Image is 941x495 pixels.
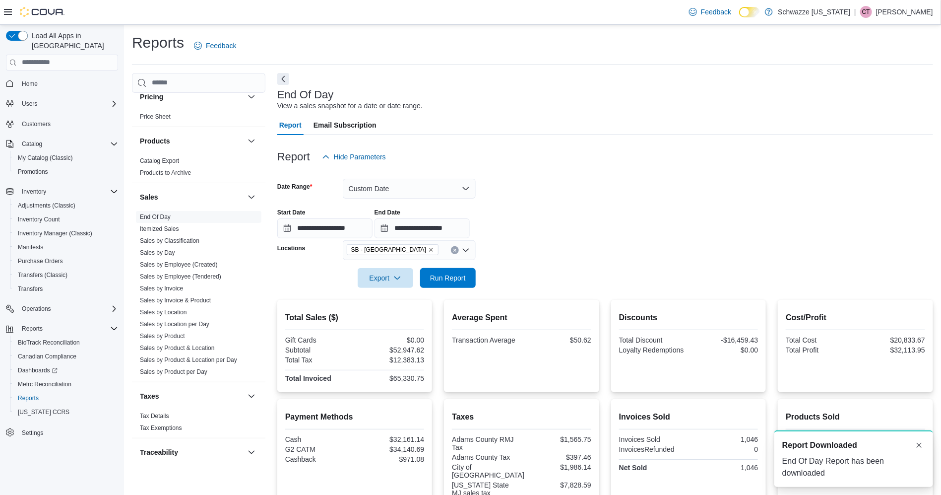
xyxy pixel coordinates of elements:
button: Users [2,97,122,111]
a: Sales by Day [140,249,175,256]
a: Adjustments (Classic) [14,200,79,212]
h2: Products Sold [786,411,925,423]
span: Reports [22,325,43,333]
span: Catalog Export [140,157,179,165]
div: InvoicesRefunded [619,445,687,453]
button: BioTrack Reconciliation [10,336,122,350]
div: Transaction Average [452,336,519,344]
div: 1,046 [690,435,758,443]
a: Settings [18,427,47,439]
a: Customers [18,118,55,130]
a: Sales by Product per Day [140,368,207,375]
div: 1,046 [690,464,758,472]
a: End Of Day [140,213,171,220]
button: Transfers [10,282,122,296]
span: Tax Details [140,412,169,420]
h3: Products [140,136,170,146]
button: Dismiss toast [913,439,925,451]
span: Feedback [701,7,731,17]
button: Run Report [420,268,476,288]
span: Transfers [18,285,43,293]
button: Products [246,135,257,147]
div: 0 [690,445,758,453]
p: [PERSON_NAME] [876,6,933,18]
button: Customers [2,117,122,131]
button: Catalog [2,137,122,151]
button: Purchase Orders [10,254,122,268]
span: BioTrack Reconciliation [18,339,80,347]
button: Manifests [10,240,122,254]
span: Email Subscription [314,115,376,135]
div: Notification [782,439,925,451]
div: Total Discount [619,336,687,344]
div: Total Profit [786,346,853,354]
input: Press the down key to open a popover containing a calendar. [375,218,470,238]
button: Taxes [246,390,257,402]
span: Dark Mode [739,17,740,18]
span: Reports [18,323,118,335]
span: Sales by Classification [140,237,199,245]
div: $0.00 [357,336,424,344]
span: Catalog [18,138,118,150]
h3: Pricing [140,92,163,102]
div: Cash [285,435,353,443]
div: $971.08 [357,455,424,463]
button: Export [358,268,413,288]
button: Canadian Compliance [10,350,122,363]
div: $50.62 [524,336,591,344]
div: $397.46 [524,453,591,461]
a: Products to Archive [140,169,191,176]
div: $32,113.95 [858,346,925,354]
div: $0.00 [690,346,758,354]
span: Customers [18,118,118,130]
span: SB - [GEOGRAPHIC_DATA] [351,245,426,255]
button: Inventory [2,185,122,199]
span: Export [364,268,407,288]
p: | [854,6,856,18]
label: Date Range [277,183,313,191]
button: Traceability [140,447,244,457]
a: Sales by Location per Day [140,321,209,328]
button: Open list of options [462,246,470,254]
button: Pricing [246,91,257,103]
button: Clear input [451,246,459,254]
div: City of [GEOGRAPHIC_DATA] [452,463,524,479]
a: Sales by Invoice & Product [140,297,211,304]
span: Adjustments (Classic) [14,200,118,212]
button: Home [2,76,122,91]
button: Sales [246,191,257,203]
span: Inventory Count [14,213,118,225]
span: Metrc Reconciliation [14,378,118,390]
div: Clinton Temple [860,6,872,18]
span: CT [862,6,870,18]
a: Inventory Count [14,213,64,225]
div: Total Tax [285,356,353,364]
div: $34,140.69 [357,445,424,453]
a: Feedback [685,2,735,22]
button: Next [277,73,289,85]
span: Dashboards [18,366,58,374]
span: Operations [18,303,118,315]
span: Reports [18,394,39,402]
a: Sales by Invoice [140,285,183,292]
span: Manifests [14,241,118,253]
span: Sales by Invoice & Product [140,296,211,304]
button: Custom Date [343,179,476,199]
button: Inventory [18,186,50,198]
a: Canadian Compliance [14,351,80,362]
span: Hide Parameters [334,152,386,162]
div: $20,833.67 [858,336,925,344]
button: Operations [2,302,122,316]
span: Settings [18,426,118,438]
button: Reports [2,322,122,336]
a: Sales by Product [140,333,185,340]
span: Operations [22,305,51,313]
span: Sales by Product & Location [140,344,215,352]
a: Sales by Classification [140,237,199,244]
a: Catalog Export [140,157,179,164]
input: Dark Mode [739,7,760,17]
a: Promotions [14,166,52,178]
span: Adjustments (Classic) [18,202,75,210]
strong: Net Sold [619,464,647,472]
img: Cova [20,7,64,17]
